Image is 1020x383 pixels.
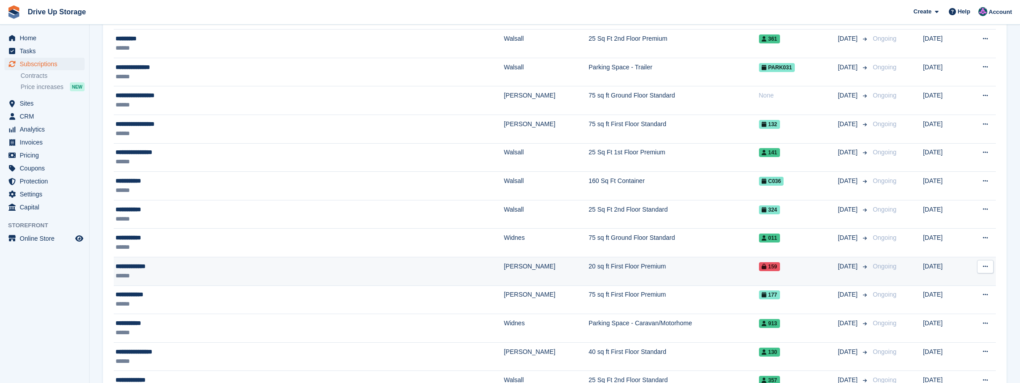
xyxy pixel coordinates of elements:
[923,229,965,257] td: [DATE]
[20,136,73,149] span: Invoices
[20,232,73,245] span: Online Store
[838,91,859,100] span: [DATE]
[4,136,85,149] a: menu
[873,348,896,355] span: Ongoing
[913,7,931,16] span: Create
[20,188,73,200] span: Settings
[4,201,85,213] a: menu
[589,229,759,257] td: 75 sq ft Ground Floor Standard
[589,172,759,200] td: 160 Sq Ft Container
[838,34,859,43] span: [DATE]
[21,72,85,80] a: Contracts
[958,7,970,16] span: Help
[504,86,588,115] td: [PERSON_NAME]
[923,342,965,371] td: [DATE]
[838,319,859,328] span: [DATE]
[20,123,73,136] span: Analytics
[838,148,859,157] span: [DATE]
[4,175,85,187] a: menu
[504,285,588,314] td: [PERSON_NAME]
[759,234,780,243] span: 011
[873,92,896,99] span: Ongoing
[589,200,759,229] td: 25 Sq Ft 2nd Floor Standard
[759,63,795,72] span: PARK031
[759,177,784,186] span: C036
[589,342,759,371] td: 40 sq ft First Floor Standard
[20,110,73,123] span: CRM
[923,200,965,229] td: [DATE]
[923,115,965,144] td: [DATE]
[589,285,759,314] td: 75 sq ft First Floor Premium
[4,45,85,57] a: menu
[504,58,588,86] td: Walsall
[838,262,859,271] span: [DATE]
[504,342,588,371] td: [PERSON_NAME]
[838,205,859,214] span: [DATE]
[74,233,85,244] a: Preview store
[4,58,85,70] a: menu
[504,30,588,58] td: Walsall
[978,7,987,16] img: Andy
[873,206,896,213] span: Ongoing
[873,64,896,71] span: Ongoing
[4,32,85,44] a: menu
[923,143,965,172] td: [DATE]
[20,201,73,213] span: Capital
[923,314,965,343] td: [DATE]
[759,262,780,271] span: 159
[838,290,859,299] span: [DATE]
[589,86,759,115] td: 75 sq ft Ground Floor Standard
[989,8,1012,17] span: Account
[504,229,588,257] td: Widnes
[873,120,896,128] span: Ongoing
[589,115,759,144] td: 75 sq ft First Floor Standard
[759,348,780,357] span: 130
[4,162,85,174] a: menu
[504,257,588,286] td: [PERSON_NAME]
[70,82,85,91] div: NEW
[20,162,73,174] span: Coupons
[759,34,780,43] span: 361
[21,83,64,91] span: Price increases
[504,314,588,343] td: Widnes
[4,110,85,123] a: menu
[504,200,588,229] td: Walsall
[923,172,965,200] td: [DATE]
[504,172,588,200] td: Walsall
[20,32,73,44] span: Home
[923,86,965,115] td: [DATE]
[873,149,896,156] span: Ongoing
[589,143,759,172] td: 25 Sq Ft 1st Floor Premium
[20,175,73,187] span: Protection
[838,63,859,72] span: [DATE]
[923,257,965,286] td: [DATE]
[504,115,588,144] td: [PERSON_NAME]
[759,91,838,100] div: None
[873,35,896,42] span: Ongoing
[923,285,965,314] td: [DATE]
[759,148,780,157] span: 141
[20,58,73,70] span: Subscriptions
[838,233,859,243] span: [DATE]
[8,221,89,230] span: Storefront
[873,234,896,241] span: Ongoing
[4,188,85,200] a: menu
[589,257,759,286] td: 20 sq ft First Floor Premium
[4,149,85,162] a: menu
[4,97,85,110] a: menu
[589,314,759,343] td: Parking Space - Caravan/Motorhome
[4,232,85,245] a: menu
[589,58,759,86] td: Parking Space - Trailer
[20,149,73,162] span: Pricing
[873,263,896,270] span: Ongoing
[589,30,759,58] td: 25 Sq Ft 2nd Floor Premium
[873,291,896,298] span: Ongoing
[838,347,859,357] span: [DATE]
[873,177,896,184] span: Ongoing
[759,290,780,299] span: 177
[923,58,965,86] td: [DATE]
[4,123,85,136] a: menu
[504,143,588,172] td: Walsall
[20,97,73,110] span: Sites
[21,82,85,92] a: Price increases NEW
